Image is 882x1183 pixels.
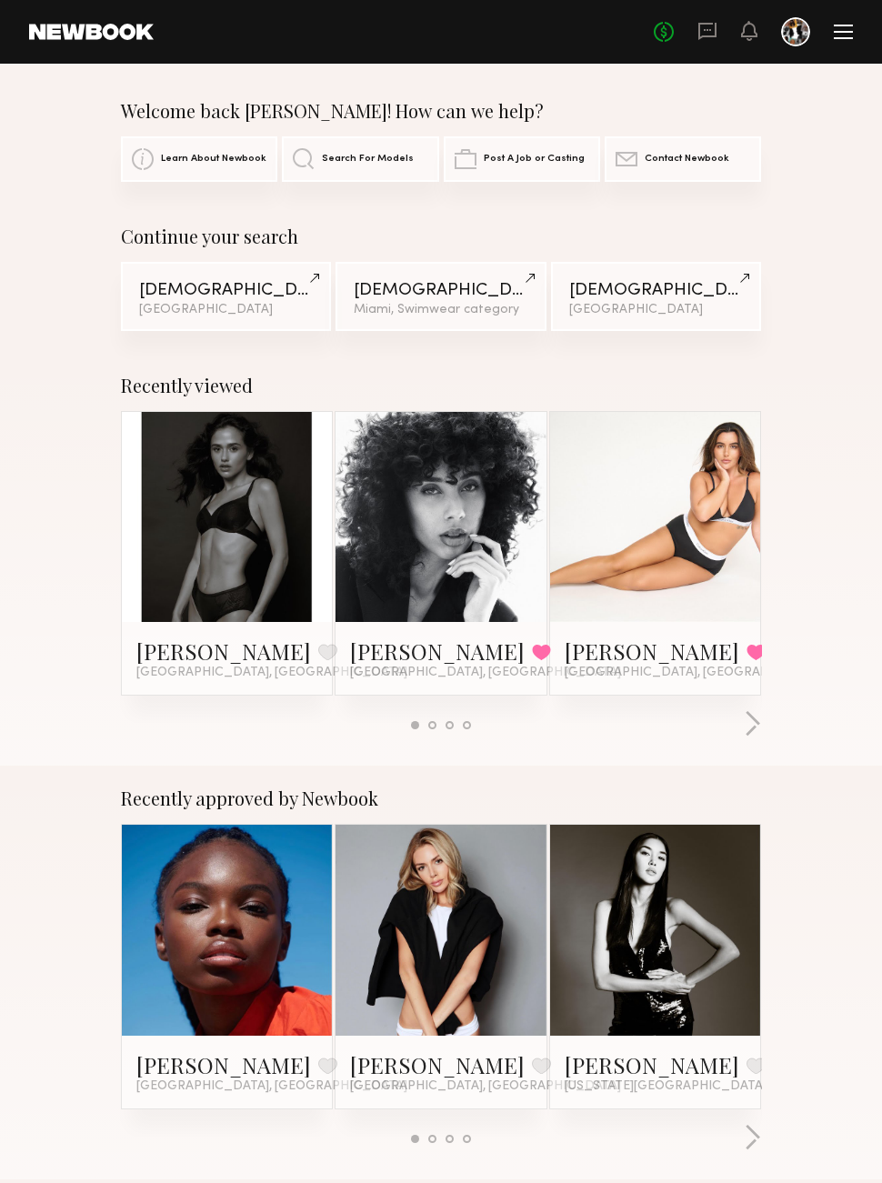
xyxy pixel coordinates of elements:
[354,282,527,299] div: [DEMOGRAPHIC_DATA] Models
[121,375,761,396] div: Recently viewed
[136,666,407,680] span: [GEOGRAPHIC_DATA], [GEOGRAPHIC_DATA]
[565,1050,739,1079] a: [PERSON_NAME]
[569,282,743,299] div: [DEMOGRAPHIC_DATA] Models
[139,304,313,316] div: [GEOGRAPHIC_DATA]
[136,1050,311,1079] a: [PERSON_NAME]
[121,100,761,122] div: Welcome back [PERSON_NAME]! How can we help?
[605,136,761,182] a: Contact Newbook
[322,154,414,165] span: Search For Models
[551,262,761,331] a: [DEMOGRAPHIC_DATA] Models[GEOGRAPHIC_DATA]
[121,226,761,247] div: Continue your search
[565,666,836,680] span: [GEOGRAPHIC_DATA], [GEOGRAPHIC_DATA]
[139,282,313,299] div: [DEMOGRAPHIC_DATA] Models
[350,637,525,666] a: [PERSON_NAME]
[645,154,729,165] span: Contact Newbook
[354,304,527,316] div: Miami, Swimwear category
[121,136,277,182] a: Learn About Newbook
[350,1050,525,1079] a: [PERSON_NAME]
[336,262,546,331] a: [DEMOGRAPHIC_DATA] ModelsMiami, Swimwear category
[161,154,266,165] span: Learn About Newbook
[350,1079,621,1094] span: [GEOGRAPHIC_DATA], [GEOGRAPHIC_DATA]
[136,637,311,666] a: [PERSON_NAME]
[121,787,761,809] div: Recently approved by Newbook
[569,304,743,316] div: [GEOGRAPHIC_DATA]
[121,262,331,331] a: [DEMOGRAPHIC_DATA] Models[GEOGRAPHIC_DATA]
[444,136,600,182] a: Post A Job or Casting
[565,637,739,666] a: [PERSON_NAME]
[350,666,621,680] span: [GEOGRAPHIC_DATA], [GEOGRAPHIC_DATA]
[136,1079,407,1094] span: [GEOGRAPHIC_DATA], [GEOGRAPHIC_DATA]
[484,154,585,165] span: Post A Job or Casting
[282,136,438,182] a: Search For Models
